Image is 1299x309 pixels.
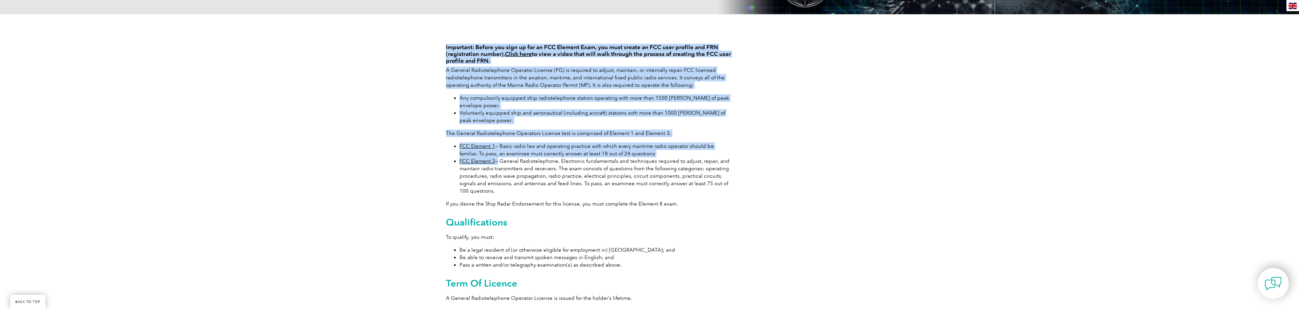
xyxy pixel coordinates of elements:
[459,142,731,157] li: — Basic radio law and operating practice with which every maritime radio operator should be famil...
[446,66,731,89] p: A General Radiotelephone Operator License (PG) is required to adjust, maintain, or internally rep...
[446,294,731,302] p: A General Radiotelephone Operator License is issued for the holder’s lifetime.
[10,295,46,309] a: BACK TO TOP
[446,233,731,241] p: To qualify, you must:
[446,217,731,228] h2: Qualifications
[459,94,731,109] li: Any compulsorily equipped ship radiotelephone station operating with more than 1500 [PERSON_NAME]...
[459,254,731,261] li: Be able to receive and transmit spoken messages in English; and
[459,157,731,195] li: — General Radiotelephone. Electronic fundamentals and techniques required to adjust, repair, and ...
[446,44,731,64] h4: Important: Before you sign up for an FCC Element Exam, you must create an FCC user profile and FR...
[459,109,731,124] li: Voluntarily equipped ship and aeronautical (including aircraft) stations with more than 1000 [PER...
[459,261,731,269] li: Pass a written and/or telegraphy examination(s) as described above.
[1265,275,1282,292] img: contact-chat.png
[446,130,731,137] p: The General Radiotelephone Operators License test is comprised of Element 1 and Element 3.
[459,158,495,164] a: FCC Element 3
[459,143,495,149] a: FCC Element 1
[459,246,731,254] li: Be a legal resident of (or otherwise eligible for employment in) [GEOGRAPHIC_DATA]; and
[446,278,731,289] h2: Term Of Licence
[446,200,731,208] p: If you desire the Ship Radar Endorsement for this license, you must complete the Element 8 exam.
[1288,3,1297,9] img: en
[505,51,532,57] a: Click here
